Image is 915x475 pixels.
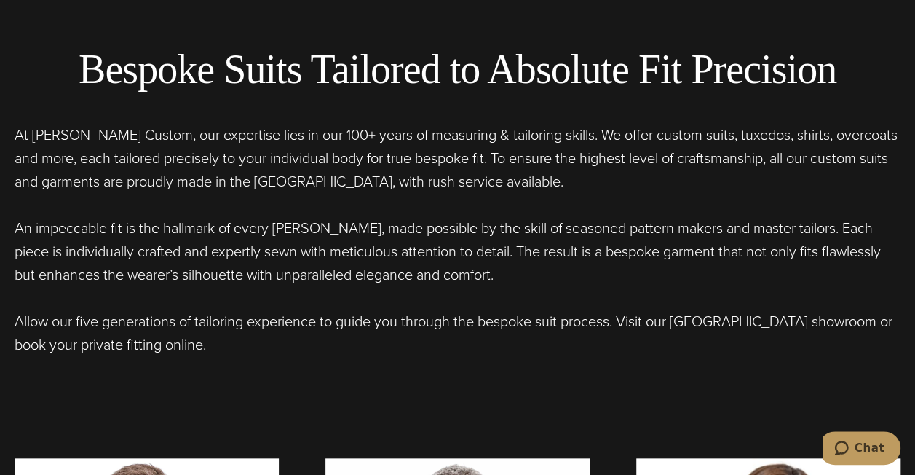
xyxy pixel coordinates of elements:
[15,216,900,286] p: An impeccable fit is the hallmark of every [PERSON_NAME], made possible by the skill of seasoned ...
[15,310,900,356] p: Allow our five generations of tailoring experience to guide you through the bespoke suit process....
[823,431,900,468] iframe: Opens a widget where you can chat to one of our agents
[15,45,900,94] h2: Bespoke Suits Tailored to Absolute Fit Precision
[15,123,900,193] p: At [PERSON_NAME] Custom, our expertise lies in our 100+ years of measuring & tailoring skills. We...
